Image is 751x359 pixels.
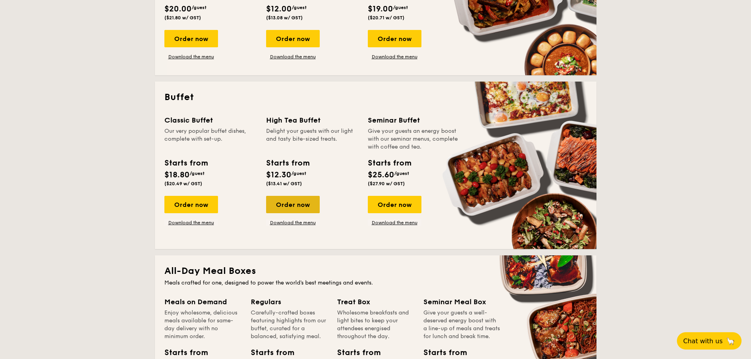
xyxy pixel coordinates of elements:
span: ($27.90 w/ GST) [368,181,405,186]
div: Carefully-crafted boxes featuring highlights from our buffet, curated for a balanced, satisfying ... [251,309,328,340]
button: Chat with us🦙 [677,332,742,350]
span: /guest [192,5,207,10]
div: Meals on Demand [164,296,241,307]
div: Order now [266,30,320,47]
div: Delight your guests with our light and tasty bite-sized treats. [266,127,358,151]
span: ($13.08 w/ GST) [266,15,303,20]
div: Classic Buffet [164,115,257,126]
div: Meals crafted for one, designed to power the world's best meetings and events. [164,279,587,287]
div: Regulars [251,296,328,307]
span: $12.00 [266,4,292,14]
div: Order now [368,196,421,213]
div: Wholesome breakfasts and light bites to keep your attendees energised throughout the day. [337,309,414,340]
div: Starts from [164,157,207,169]
h2: All-Day Meal Boxes [164,265,587,277]
div: Treat Box [337,296,414,307]
div: High Tea Buffet [266,115,358,126]
div: Give your guests a well-deserved energy boost with a line-up of meals and treats for lunch and br... [423,309,500,340]
a: Download the menu [368,54,421,60]
div: Order now [266,196,320,213]
div: Give your guests an energy boost with our seminar menus, complete with coffee and tea. [368,127,460,151]
span: $19.00 [368,4,393,14]
span: $25.60 [368,170,394,180]
div: Starts from [251,347,286,359]
span: /guest [291,171,306,176]
span: ($21.80 w/ GST) [164,15,201,20]
span: Chat with us [683,337,723,345]
div: Seminar Buffet [368,115,460,126]
div: Starts from [368,157,411,169]
span: ($13.41 w/ GST) [266,181,302,186]
span: ($20.71 w/ GST) [368,15,404,20]
span: /guest [394,171,409,176]
span: $20.00 [164,4,192,14]
span: ($20.49 w/ GST) [164,181,202,186]
a: Download the menu [164,219,218,226]
span: $18.80 [164,170,190,180]
h2: Buffet [164,91,587,104]
span: /guest [190,171,205,176]
a: Download the menu [164,54,218,60]
div: Order now [164,196,218,213]
div: Order now [368,30,421,47]
span: $12.30 [266,170,291,180]
div: Starts from [266,157,309,169]
span: 🦙 [726,337,735,346]
a: Download the menu [266,54,320,60]
span: /guest [393,5,408,10]
div: Order now [164,30,218,47]
div: Starts from [337,347,373,359]
div: Seminar Meal Box [423,296,500,307]
div: Enjoy wholesome, delicious meals available for same-day delivery with no minimum order. [164,309,241,340]
div: Starts from [423,347,459,359]
a: Download the menu [266,219,320,226]
div: Starts from [164,347,200,359]
a: Download the menu [368,219,421,226]
div: Our very popular buffet dishes, complete with set-up. [164,127,257,151]
span: /guest [292,5,307,10]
